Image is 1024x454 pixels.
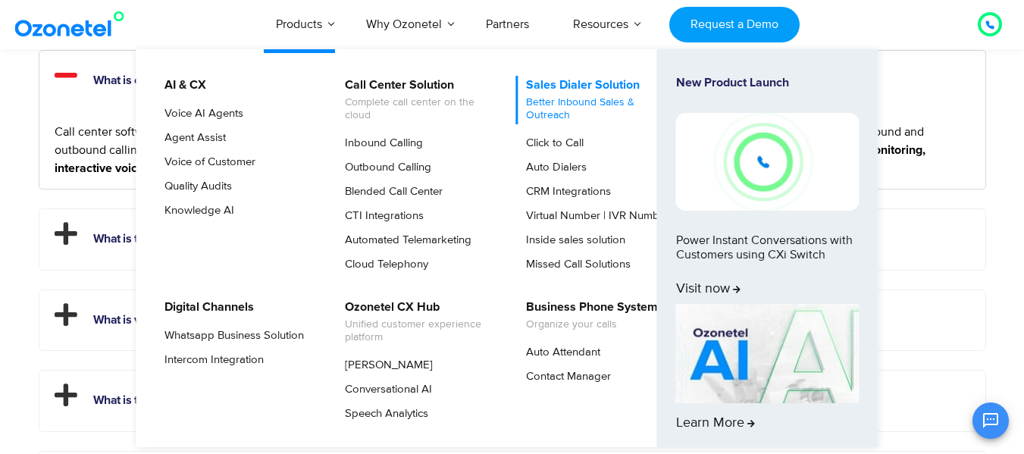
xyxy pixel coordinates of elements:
[335,255,431,274] a: Cloud Telephony
[526,96,675,122] span: Better Inbound Sales & Outreach
[676,281,741,298] span: Visit now
[345,318,494,344] span: Unified customer experience platform
[55,123,970,177] p: Call center software through solution-based features such as automating inbound and outbound call...
[335,134,425,152] a: Inbound Calling
[335,231,474,249] a: Automated Telemarketing
[335,158,434,177] a: Outbound Calling
[516,231,628,249] a: Inside sales solution
[93,394,264,406] a: What is the best call center CRM?
[155,202,236,220] a: Knowledge AI
[335,207,426,225] a: CTI Integrations
[516,183,613,201] a: CRM Integrations
[335,380,434,399] a: Conversational AI
[516,343,603,362] a: Auto Attendant
[39,371,985,424] h2: What is the best call center CRM?
[335,183,445,201] a: Blended Call Center
[335,298,496,346] a: Ozonetel CX HubUnified customer experience platform
[335,356,435,374] a: [PERSON_NAME]
[155,76,208,95] a: AI & CX
[676,113,860,210] img: New-Project-17.png
[335,405,431,423] a: Speech Analytics
[39,209,985,262] h2: What is the best call center software to choose?
[155,351,266,369] a: Intercom Integration
[39,290,985,343] h2: What is virtual call center software?
[516,134,586,152] a: Click to Call
[516,158,589,177] a: Auto Dialers
[93,314,273,326] a: What is virtual call center software?
[345,96,494,122] span: Complete call center on the cloud
[516,76,678,124] a: Sales Dialer SolutionBetter Inbound Sales & Outreach
[155,129,228,147] a: Agent Assist
[676,76,860,298] a: New Product LaunchPower Instant Conversations with Customers using CXi SwitchVisit now
[39,51,985,104] h2: What is call center software?
[39,111,985,189] div: What is call center software?
[155,298,256,317] a: Digital Channels
[155,177,234,196] a: Quality Audits
[676,415,755,432] span: Learn More
[669,7,799,42] a: Request a Demo
[93,233,334,245] a: What is the best call center software to choose?
[526,318,658,331] span: Organize your calls
[55,144,925,174] strong: call monitoring, interactive voice response (IVR),
[155,153,258,171] a: Voice of Customer
[516,298,660,333] a: Business Phone SystemOrganize your calls
[516,368,613,386] a: Contact Manager
[972,402,1009,439] button: Open chat
[516,207,672,225] a: Virtual Number | IVR Number
[676,304,860,432] a: Learn More
[155,327,306,345] a: Whatsapp Business Solution
[155,105,246,123] a: Voice AI Agents
[93,74,239,86] a: What is call center software?
[676,304,860,404] img: AI
[516,255,633,274] a: Missed Call Solutions
[335,76,496,124] a: Call Center SolutionComplete call center on the cloud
